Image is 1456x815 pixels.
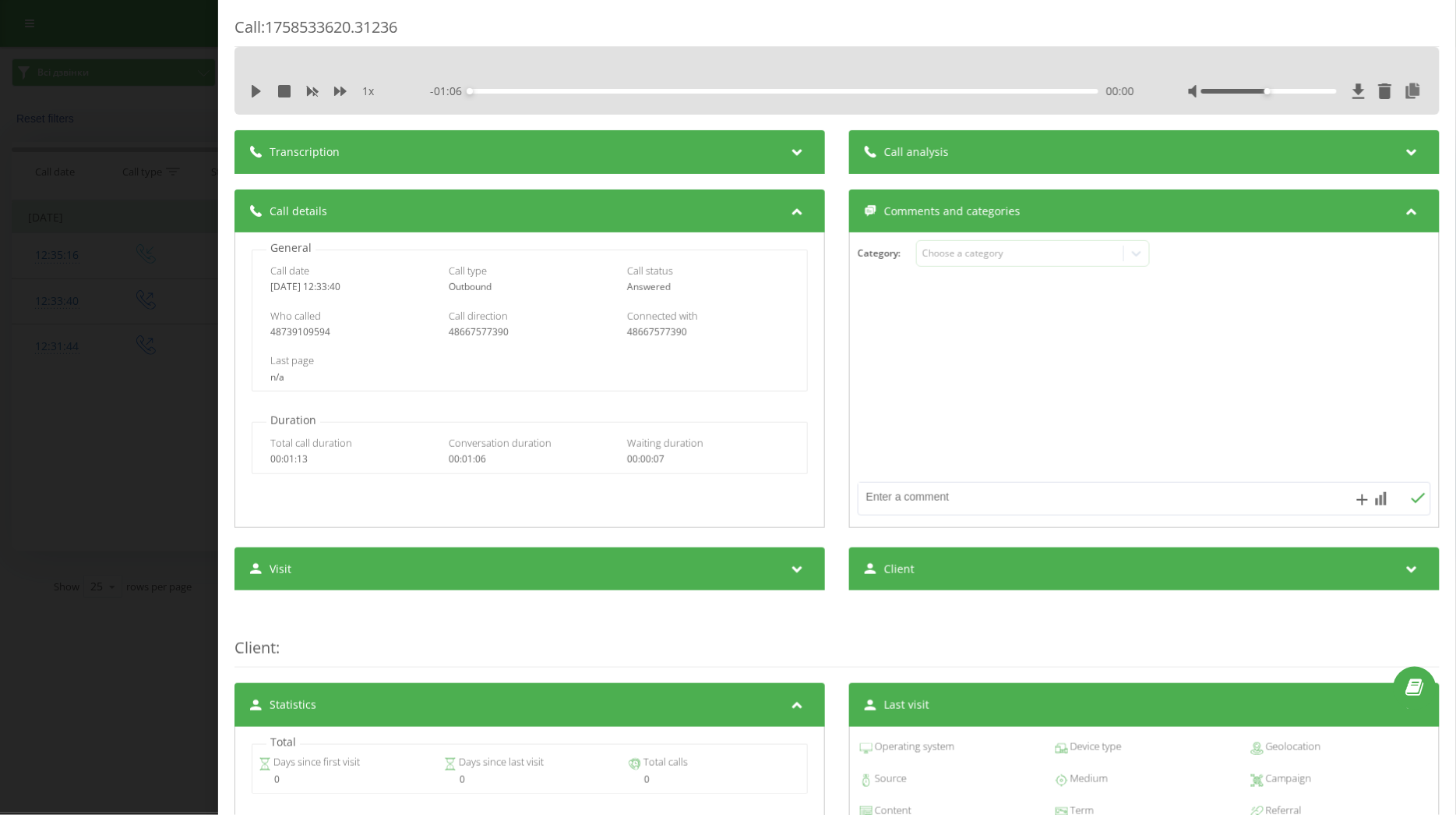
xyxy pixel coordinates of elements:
div: Call : 1758533620.31236 [234,16,1440,47]
span: Call analysis [884,144,949,160]
span: Medium [1068,771,1108,787]
div: 00:00:07 [627,454,789,465]
div: 48667577390 [449,327,611,338]
span: Source [873,771,907,787]
span: Call details [270,204,327,219]
div: 00:01:13 [270,454,432,465]
span: Call status [627,264,673,278]
div: 48667577390 [627,327,789,338]
span: Outbound [449,280,492,293]
span: Waiting duration [627,436,703,450]
div: [DATE] 12:33:40 [270,282,432,292]
span: Client [234,637,276,658]
span: Geolocation [1264,739,1321,755]
div: 48739109594 [270,327,432,338]
span: - 01:06 [430,83,470,99]
div: 0 [444,774,616,785]
span: Last visit [884,697,929,713]
span: Call direction [449,309,508,323]
span: Who called [270,309,321,323]
span: Conversation duration [449,436,552,450]
span: Call date [270,264,309,278]
div: 0 [629,774,801,785]
p: Duration [266,413,320,428]
span: Statistics [270,697,316,713]
div: 0 [259,774,432,785]
span: 1 x [362,83,374,99]
div: Accessibility label [1264,88,1271,94]
span: Transcription [270,144,340,160]
span: Days since last visit [457,755,544,771]
p: General [266,240,316,256]
div: : [234,606,1440,668]
span: Last page [270,353,314,367]
span: Days since first visit [272,755,361,771]
p: Total [266,735,300,750]
h4: Category : [858,248,916,259]
span: Total call duration [270,436,352,450]
span: Campaign [1264,771,1312,787]
span: Operating system [873,739,954,755]
span: Connected with [627,309,698,323]
div: Accessibility label [467,88,473,94]
span: Client [884,562,915,577]
span: Visit [270,562,291,577]
div: 00:01:06 [449,454,611,465]
div: n/a [270,372,789,383]
span: Device type [1068,739,1122,755]
div: Choose a category [923,247,1118,260]
span: Answered [627,280,671,293]
span: 00:00 [1106,83,1134,99]
span: Comments and categories [884,204,1021,219]
span: Total calls [641,755,688,771]
span: Call type [449,264,487,278]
